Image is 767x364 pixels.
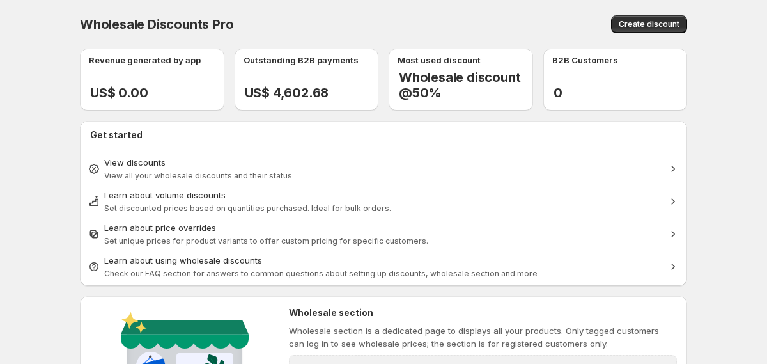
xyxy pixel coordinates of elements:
h2: 0 [554,85,688,100]
span: Set discounted prices based on quantities purchased. Ideal for bulk orders. [104,203,391,213]
span: Wholesale Discounts Pro [80,17,233,32]
p: Revenue generated by app [89,54,201,67]
span: Check our FAQ section for answers to common questions about setting up discounts, wholesale secti... [104,269,538,278]
p: Most used discount [398,54,481,67]
h2: US$ 0.00 [90,85,224,100]
div: View discounts [104,156,663,169]
span: Set unique prices for product variants to offer custom pricing for specific customers. [104,236,428,246]
p: Wholesale section is a dedicated page to displays all your products. Only tagged customers can lo... [289,324,677,350]
h2: Wholesale section [289,306,677,319]
p: Outstanding B2B payments [244,54,359,67]
h2: US$ 4,602.68 [245,85,379,100]
h2: Wholesale discount @50% [399,70,533,100]
p: B2B Customers [552,54,618,67]
span: Create discount [619,19,679,29]
div: Learn about using wholesale discounts [104,254,663,267]
span: View all your wholesale discounts and their status [104,171,292,180]
h2: Get started [90,129,677,141]
div: Learn about volume discounts [104,189,663,202]
div: Learn about price overrides [104,221,663,234]
button: Create discount [611,15,687,33]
